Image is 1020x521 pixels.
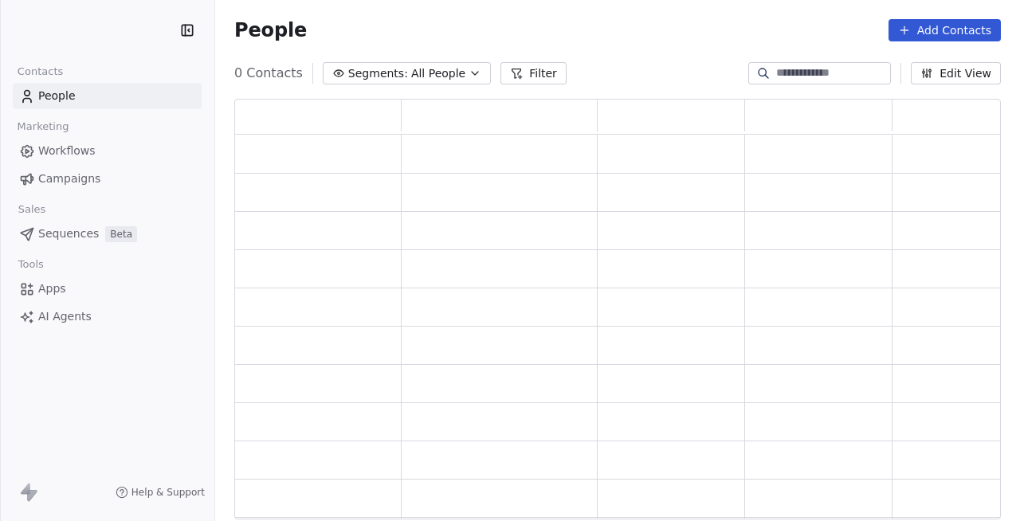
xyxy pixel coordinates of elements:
span: Sequences [38,225,99,242]
span: 0 Contacts [234,64,303,83]
a: Campaigns [13,166,202,192]
a: Help & Support [116,486,205,499]
span: Segments: [348,65,408,82]
span: Marketing [10,115,76,139]
span: AI Agents [38,308,92,325]
span: Beta [105,226,137,242]
span: People [38,88,76,104]
a: People [13,83,202,109]
a: Workflows [13,138,202,164]
span: Workflows [38,143,96,159]
button: Add Contacts [889,19,1001,41]
button: Filter [500,62,567,84]
span: Help & Support [131,486,205,499]
span: Apps [38,280,66,297]
a: Apps [13,276,202,302]
span: Tools [11,253,50,276]
a: SequencesBeta [13,221,202,247]
span: All People [411,65,465,82]
span: Contacts [10,60,70,84]
a: AI Agents [13,304,202,330]
span: Campaigns [38,170,100,187]
button: Edit View [911,62,1001,84]
span: People [234,18,307,42]
span: Sales [11,198,53,221]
